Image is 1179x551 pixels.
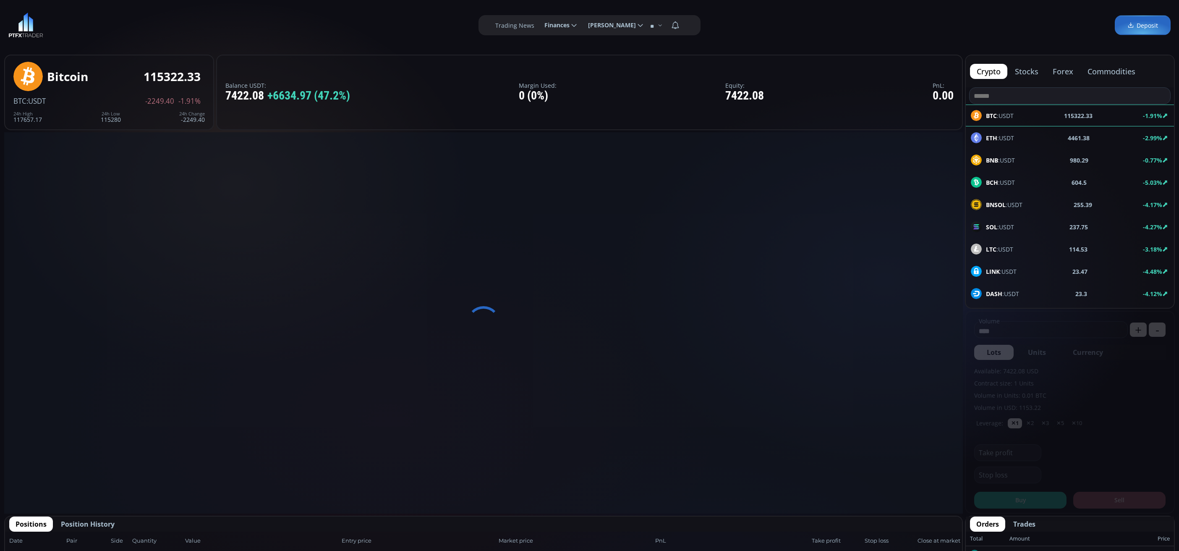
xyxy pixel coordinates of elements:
span: Take profit [812,537,862,545]
button: commodities [1081,64,1142,79]
span: Finances [539,17,570,34]
button: forex [1046,64,1080,79]
button: Orders [970,517,1005,532]
div: Price [1030,533,1170,544]
label: Margin Used: [519,82,557,89]
div: -2249.40 [179,111,205,123]
span: Orders [976,519,999,529]
span: Side [111,537,130,545]
span: :USDT [986,156,1015,165]
b: 604.5 [1072,178,1087,187]
b: -0.77% [1143,156,1162,164]
b: -5.03% [1143,178,1162,186]
div: 117657.17 [13,111,42,123]
b: 980.29 [1070,156,1088,165]
span: :USDT [986,223,1014,231]
b: SOL [986,223,997,231]
b: ETH [986,134,997,142]
b: 4461.38 [1068,134,1090,142]
div: Total [970,533,1009,544]
b: DASH [986,290,1002,298]
b: 255.39 [1074,200,1092,209]
span: Quantity [132,537,183,545]
span: :USDT [986,134,1014,142]
b: 23.3 [1075,289,1087,298]
div: Bitcoin [47,70,88,83]
span: Deposit [1127,21,1158,30]
span: Close at market [918,537,958,545]
span: Market price [499,537,653,545]
span: :USDT [986,267,1017,276]
div: 24h Low [101,111,121,116]
span: Entry price [342,537,496,545]
span: Pair [66,537,108,545]
label: Balance USDT: [225,82,350,89]
span: Position History [61,519,115,529]
b: -4.12% [1143,290,1162,298]
span: :USDT [986,289,1019,298]
label: Trading News [495,21,534,30]
span: Date [9,537,64,545]
div: 24h High [13,111,42,116]
b: -4.17% [1143,201,1162,209]
button: stocks [1008,64,1045,79]
div: 115322.33 [144,70,201,83]
span: +6634.97 (47.2%) [267,89,350,102]
button: Trades [1007,517,1042,532]
button: crypto [970,64,1007,79]
div: 0 (0%) [519,89,557,102]
span: BTC [13,96,26,106]
span: :USDT [26,96,46,106]
b: BNSOL [986,201,1006,209]
b: -4.27% [1143,223,1162,231]
label: Equity: [725,82,764,89]
span: -1.91% [178,97,201,105]
b: BCH [986,178,998,186]
div: 7422.08 [725,89,764,102]
label: PnL: [933,82,954,89]
b: 23.47 [1072,267,1088,276]
b: LINK [986,268,1000,275]
span: :USDT [986,245,1013,254]
span: [PERSON_NAME] [582,17,636,34]
b: 237.75 [1069,223,1088,231]
span: Stop loss [865,537,915,545]
b: 114.53 [1069,245,1088,254]
b: -2.99% [1143,134,1162,142]
span: :USDT [986,200,1022,209]
b: LTC [986,245,996,253]
div: Amount [1009,533,1030,544]
img: LOGO [8,13,43,38]
div: 0.00 [933,89,954,102]
button: Positions [9,517,53,532]
span: :USDT [986,178,1015,187]
div: 7422.08 [225,89,350,102]
div: 24h Change [179,111,205,116]
b: -4.48% [1143,268,1162,275]
b: BNB [986,156,998,164]
span: Positions [16,519,47,529]
button: Position History [55,517,121,532]
span: PnL [655,537,809,545]
b: -3.18% [1143,245,1162,253]
a: Deposit [1115,16,1171,35]
span: Trades [1013,519,1035,529]
span: -2249.40 [145,97,174,105]
div: 115280 [101,111,121,123]
span: Value [185,537,339,545]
